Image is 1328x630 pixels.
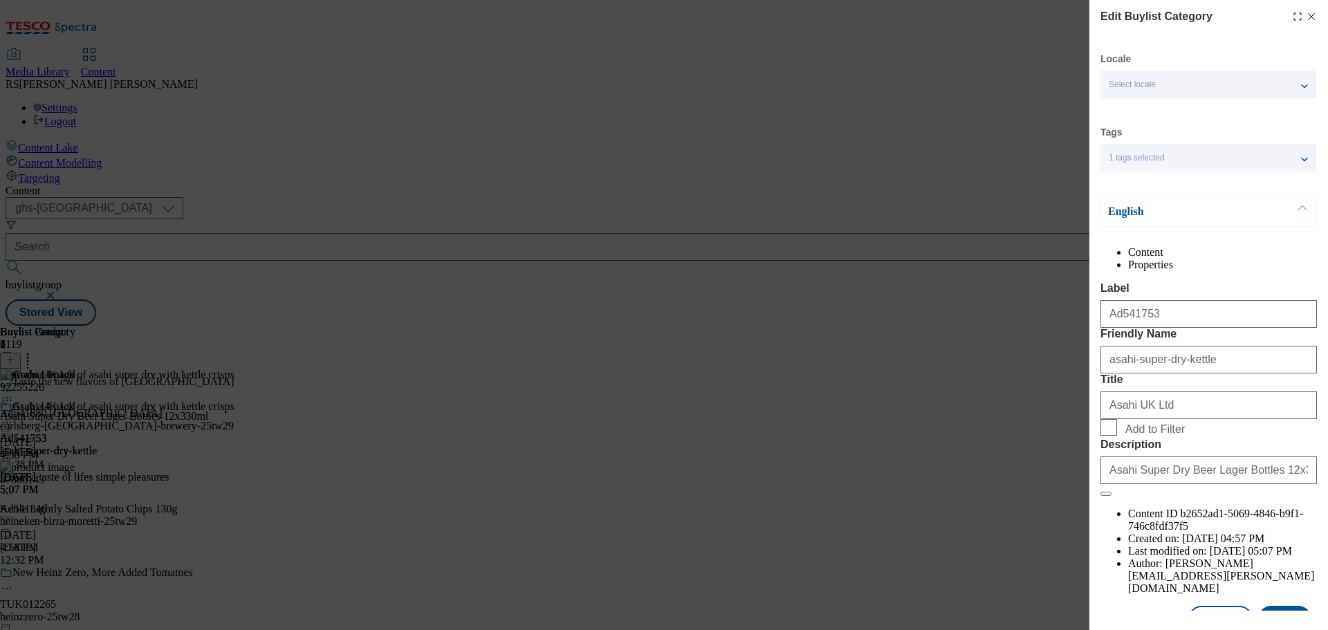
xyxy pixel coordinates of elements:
input: Enter Label [1100,300,1317,328]
button: 1 tags selected [1100,144,1316,172]
button: Select locale [1100,71,1316,98]
label: Title [1100,373,1317,386]
li: Properties [1128,259,1317,271]
li: Author: [1128,557,1317,595]
label: Description [1100,438,1317,451]
span: [DATE] 04:57 PM [1182,532,1264,544]
label: Friendly Name [1100,328,1317,340]
label: Tags [1100,129,1123,136]
input: Enter Title [1100,391,1317,419]
span: [DATE] 05:07 PM [1210,545,1292,557]
p: English [1108,205,1253,219]
li: Created on: [1128,532,1317,545]
span: b2652ad1-5069-4846-b9f1-746c8fdf37f5 [1128,508,1303,532]
span: Add to Filter [1125,423,1185,436]
span: Select locale [1109,80,1156,90]
label: Label [1100,282,1317,295]
span: 1 tags selected [1109,153,1165,163]
li: Last modified on: [1128,545,1317,557]
li: Content [1128,246,1317,259]
label: Locale [1100,55,1131,63]
li: Content ID [1128,508,1317,532]
span: [PERSON_NAME][EMAIL_ADDRESS][PERSON_NAME][DOMAIN_NAME] [1128,557,1314,594]
h4: Edit Buylist Category [1100,8,1212,25]
input: Enter Friendly Name [1100,346,1317,373]
input: Enter Description [1100,456,1317,484]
